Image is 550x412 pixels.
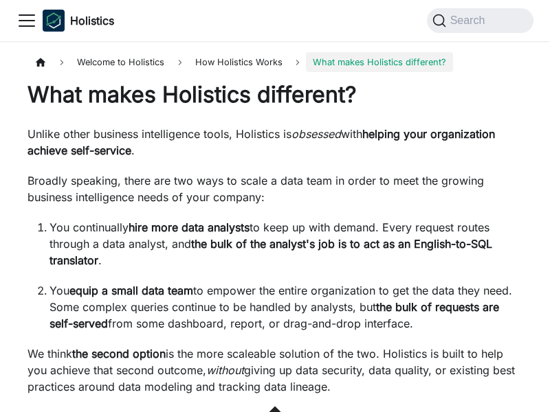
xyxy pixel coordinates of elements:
[427,8,533,33] button: Search (Command+K)
[43,10,114,32] a: HolisticsHolisticsHolistics
[129,220,250,234] strong: hire more data analysts
[43,10,65,32] img: Holistics
[27,52,522,72] nav: Breadcrumbs
[27,172,522,205] p: Broadly speaking, there are two ways to scale a data team in order to meet the growing business i...
[206,363,244,377] em: without
[49,237,492,267] strong: the bulk of the analyst's job is to act as an English-to-SQL translator
[27,52,54,72] a: Home page
[70,12,114,29] b: Holistics
[306,52,453,72] span: What makes Holistics different?
[70,52,171,72] span: Welcome to Holistics
[69,284,193,297] strong: equip a small data team
[49,282,522,332] p: You to empower the entire organization to get the data they need. Some complex queries continue t...
[188,52,289,72] span: How Holistics Works
[49,219,522,268] p: You continually to keep up with demand. Every request routes through a data analyst, and .
[16,10,37,31] button: Toggle navigation bar
[27,81,522,108] h1: What makes Holistics different?
[72,347,166,360] strong: the second option
[446,14,494,27] span: Search
[27,345,522,395] p: We think is the more scaleable solution of the two. Holistics is built to help you achieve that s...
[27,126,522,159] p: Unlike other business intelligence tools, Holistics is with .
[291,127,341,141] em: obsessed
